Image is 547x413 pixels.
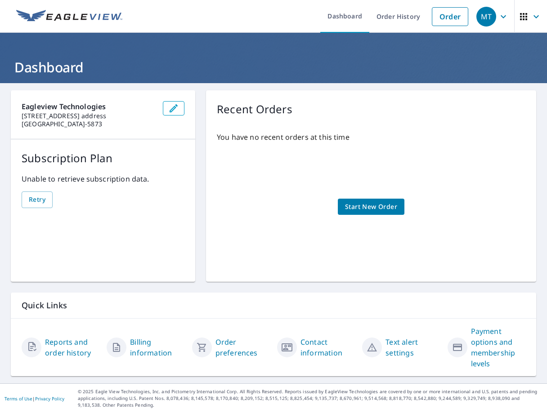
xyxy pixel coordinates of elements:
p: [STREET_ADDRESS] address [22,112,156,120]
a: Start New Order [338,199,404,215]
a: Order preferences [215,337,270,358]
p: You have no recent orders at this time [217,132,525,142]
a: Order [432,7,468,26]
a: Payment options and membership levels [471,326,525,369]
a: Contact information [300,337,355,358]
p: Eagleview Technologies [22,101,156,112]
a: Terms of Use [4,395,32,402]
p: Unable to retrieve subscription data. [22,173,184,184]
p: [GEOGRAPHIC_DATA]-5873 [22,120,156,128]
p: © 2025 Eagle View Technologies, Inc. and Pictometry International Corp. All Rights Reserved. Repo... [78,388,543,409]
a: Billing information [130,337,184,358]
a: Privacy Policy [35,395,64,402]
p: Quick Links [22,300,525,311]
p: | [4,396,64,401]
span: Retry [29,194,45,205]
div: MT [476,7,496,27]
img: EV Logo [16,10,122,23]
h1: Dashboard [11,58,536,76]
a: Text alert settings [386,337,440,358]
p: Recent Orders [217,101,292,117]
span: Start New Order [345,201,397,213]
button: Retry [22,191,53,208]
a: Reports and order history [45,337,99,358]
p: Subscription Plan [22,150,184,166]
